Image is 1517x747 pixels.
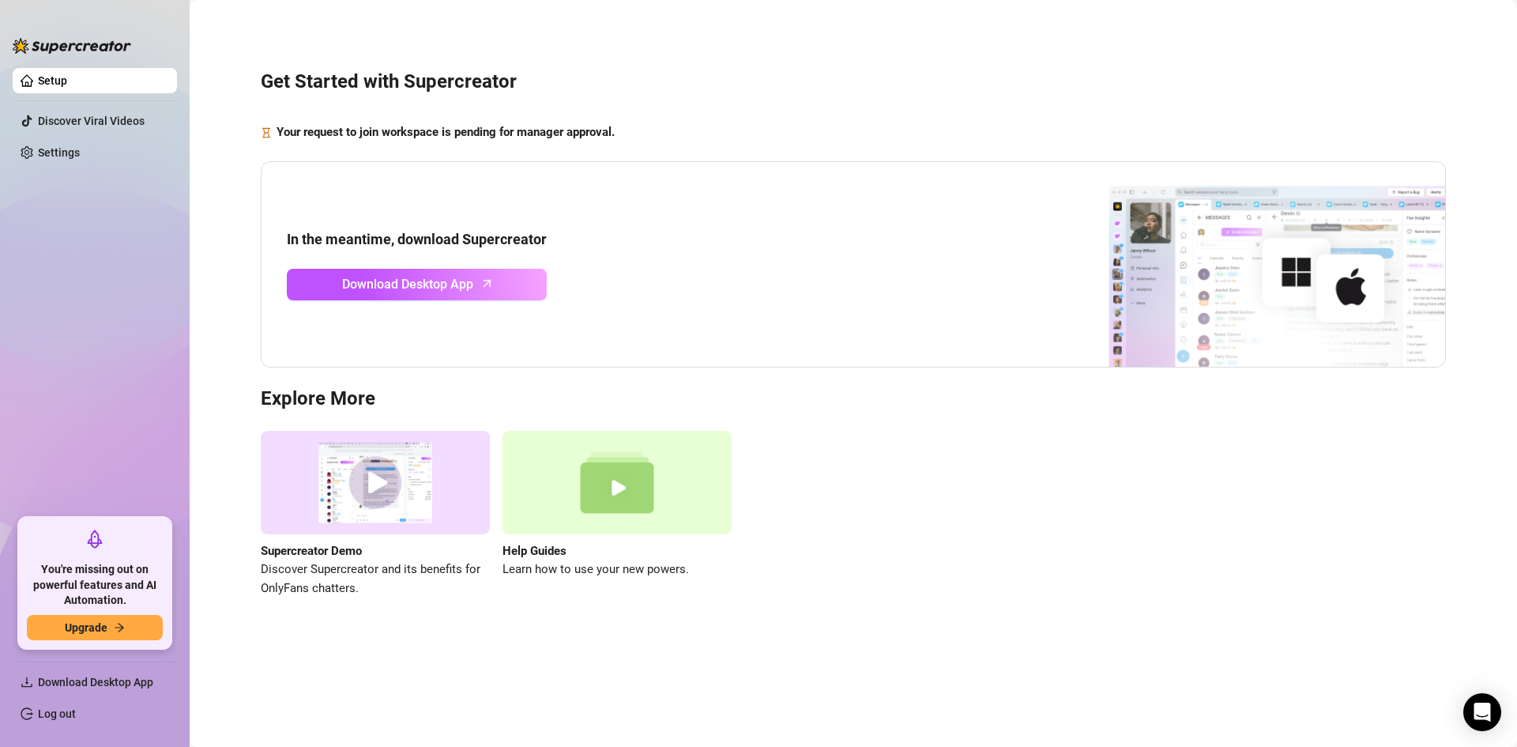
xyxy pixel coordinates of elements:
[65,621,107,634] span: Upgrade
[38,115,145,127] a: Discover Viral Videos
[1050,162,1445,368] img: download app
[38,707,76,720] a: Log out
[287,231,547,247] strong: In the meantime, download Supercreator
[503,544,567,558] strong: Help Guides
[503,560,732,579] span: Learn how to use your new powers.
[261,544,362,558] strong: Supercreator Demo
[287,269,547,300] a: Download Desktop Apparrow-up
[38,676,153,689] span: Download Desktop App
[503,431,732,534] img: help guides
[21,676,33,689] span: download
[27,615,163,640] button: Upgradearrow-right
[261,387,1446,412] h3: Explore More
[38,146,80,159] a: Settings
[114,622,125,633] span: arrow-right
[38,74,67,87] a: Setup
[13,38,131,54] img: logo-BBDzfeDw.svg
[261,123,272,142] span: hourglass
[261,431,490,598] a: Supercreator DemoDiscover Supercreator and its benefits for OnlyFans chatters.
[342,274,473,294] span: Download Desktop App
[1463,693,1501,731] div: Open Intercom Messenger
[478,274,496,292] span: arrow-up
[261,431,490,534] img: supercreator demo
[261,560,490,598] span: Discover Supercreator and its benefits for OnlyFans chatters.
[277,125,615,139] strong: Your request to join workspace is pending for manager approval.
[503,431,732,598] a: Help GuidesLearn how to use your new powers.
[85,530,104,549] span: rocket
[261,70,1446,95] h3: Get Started with Supercreator
[27,562,163,609] span: You're missing out on powerful features and AI Automation.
